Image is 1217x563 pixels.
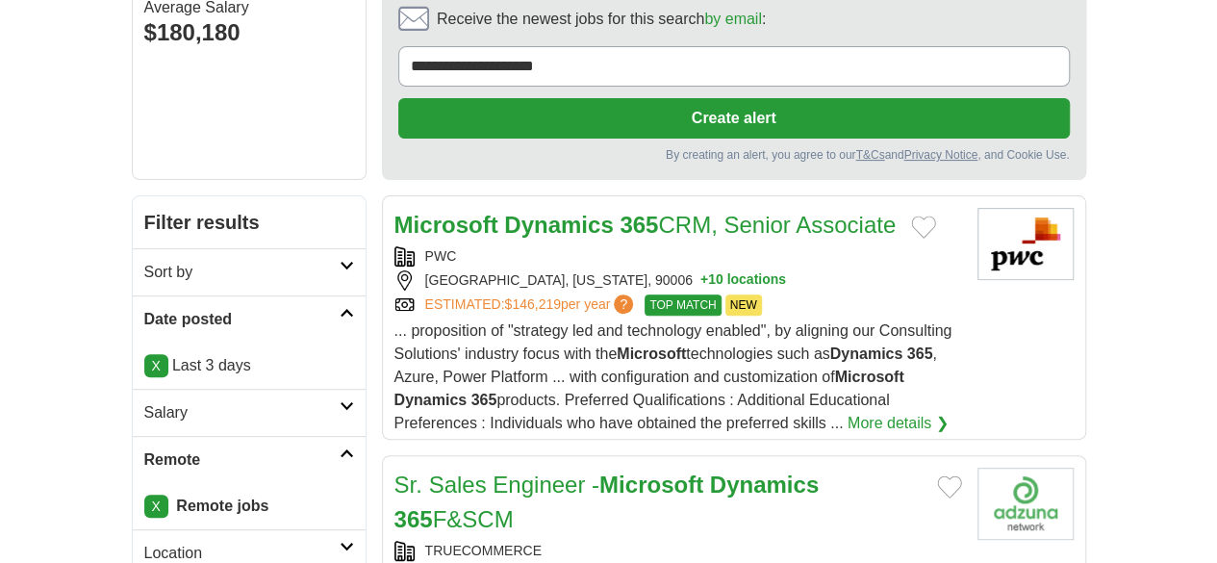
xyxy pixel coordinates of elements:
h2: Salary [144,401,340,424]
a: More details ❯ [848,412,949,435]
strong: 365 [471,392,497,408]
button: +10 locations [700,270,786,291]
strong: 365 [620,212,658,238]
strong: Dynamics [504,212,613,238]
span: + [700,270,708,291]
strong: Dynamics [394,392,468,408]
span: ? [614,294,633,314]
span: TOP MATCH [645,294,721,316]
strong: Dynamics [830,345,903,362]
button: Create alert [398,98,1070,139]
h2: Sort by [144,261,340,284]
strong: Microsoft [835,369,904,385]
a: Privacy Notice [903,148,977,162]
img: Company logo [977,468,1074,540]
h2: Filter results [133,196,366,248]
a: X [144,354,168,377]
strong: Remote jobs [176,498,268,514]
a: T&Cs [855,148,884,162]
button: Add to favorite jobs [911,216,936,239]
a: Sr. Sales Engineer -Microsoft Dynamics 365F&SCM [394,472,820,532]
a: Remote [133,436,366,483]
h2: Remote [144,448,340,472]
strong: Dynamics [710,472,819,498]
strong: 365 [394,506,433,532]
a: Salary [133,389,366,436]
div: By creating an alert, you agree to our and , and Cookie Use. [398,146,1070,164]
strong: Microsoft [617,345,686,362]
span: NEW [725,294,762,316]
h2: Date posted [144,308,340,331]
div: $180,180 [144,15,354,50]
a: by email [704,11,762,27]
div: [GEOGRAPHIC_DATA], [US_STATE], 90006 [394,270,962,291]
div: TRUECOMMERCE [394,541,962,561]
a: Sort by [133,248,366,295]
strong: Microsoft [394,212,498,238]
a: Microsoft Dynamics 365CRM, Senior Associate [394,212,897,238]
a: PWC [425,248,457,264]
span: $146,219 [504,296,560,312]
span: ... proposition of "strategy led and technology enabled", by aligning our Consulting Solutions' i... [394,322,952,431]
p: Last 3 days [144,354,354,377]
strong: Microsoft [599,472,703,498]
img: PwC logo [977,208,1074,280]
a: ESTIMATED:$146,219per year? [425,294,638,316]
span: Receive the newest jobs for this search : [437,8,766,31]
strong: 365 [907,345,933,362]
a: Date posted [133,295,366,343]
a: X [144,495,168,518]
button: Add to favorite jobs [937,475,962,499]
